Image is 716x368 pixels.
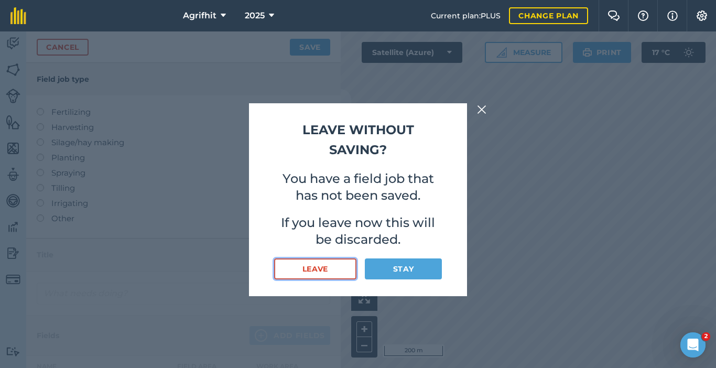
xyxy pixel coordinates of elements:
iframe: Intercom live chat [680,332,706,358]
img: A question mark icon [637,10,649,21]
h2: Leave without saving? [274,120,442,160]
p: If you leave now this will be discarded. [274,214,442,248]
span: 2025 [245,9,265,22]
img: Two speech bubbles overlapping with the left bubble in the forefront [607,10,620,21]
span: Agrifhit [183,9,216,22]
span: Current plan : PLUS [431,10,501,21]
img: svg+xml;base64,PHN2ZyB4bWxucz0iaHR0cDovL3d3dy53My5vcmcvMjAwMC9zdmciIHdpZHRoPSIxNyIgaGVpZ2h0PSIxNy... [667,9,678,22]
p: You have a field job that has not been saved. [274,170,442,204]
span: 2 [702,332,710,341]
img: fieldmargin Logo [10,7,26,24]
button: Stay [365,258,442,279]
button: Leave [274,258,356,279]
img: A cog icon [696,10,708,21]
img: svg+xml;base64,PHN2ZyB4bWxucz0iaHR0cDovL3d3dy53My5vcmcvMjAwMC9zdmciIHdpZHRoPSIyMiIgaGVpZ2h0PSIzMC... [477,103,486,116]
a: Change plan [509,7,588,24]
